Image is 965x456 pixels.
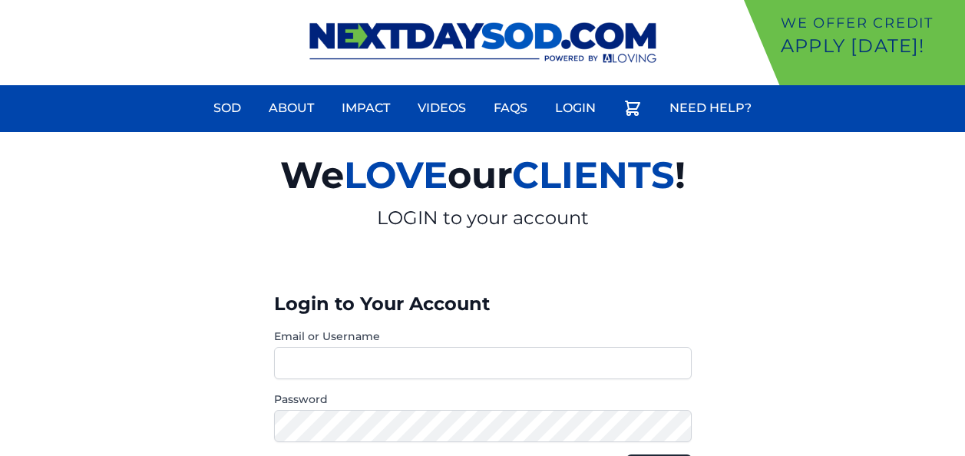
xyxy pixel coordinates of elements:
a: About [259,90,323,127]
h2: We our ! [102,144,864,206]
p: Apply [DATE]! [781,34,959,58]
a: Login [546,90,605,127]
a: FAQs [484,90,537,127]
h3: Login to Your Account [274,292,692,316]
span: CLIENTS [512,153,675,197]
a: Need Help? [660,90,761,127]
label: Password [274,392,692,407]
a: Impact [332,90,399,127]
a: Sod [204,90,250,127]
span: LOVE [344,153,448,197]
a: Videos [408,90,475,127]
label: Email or Username [274,329,692,344]
p: LOGIN to your account [102,206,864,230]
p: We offer Credit [781,12,959,34]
